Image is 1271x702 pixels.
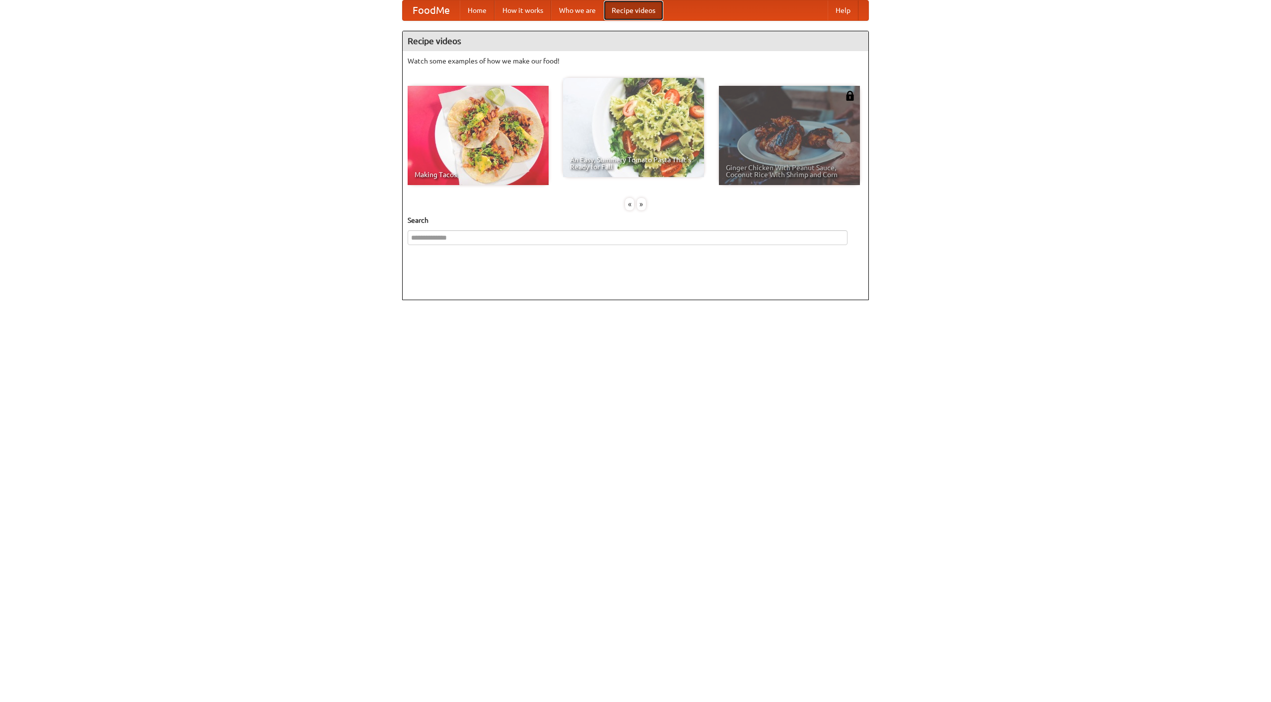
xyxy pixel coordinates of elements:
h5: Search [408,215,863,225]
a: How it works [494,0,551,20]
a: Help [828,0,858,20]
a: FoodMe [403,0,460,20]
a: Recipe videos [604,0,663,20]
a: Who we are [551,0,604,20]
span: Making Tacos [415,171,542,178]
div: » [637,198,646,210]
div: « [625,198,634,210]
a: Home [460,0,494,20]
h4: Recipe videos [403,31,868,51]
a: An Easy, Summery Tomato Pasta That's Ready for Fall [563,78,704,177]
a: Making Tacos [408,86,549,185]
span: An Easy, Summery Tomato Pasta That's Ready for Fall [570,156,697,170]
p: Watch some examples of how we make our food! [408,56,863,66]
img: 483408.png [845,91,855,101]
